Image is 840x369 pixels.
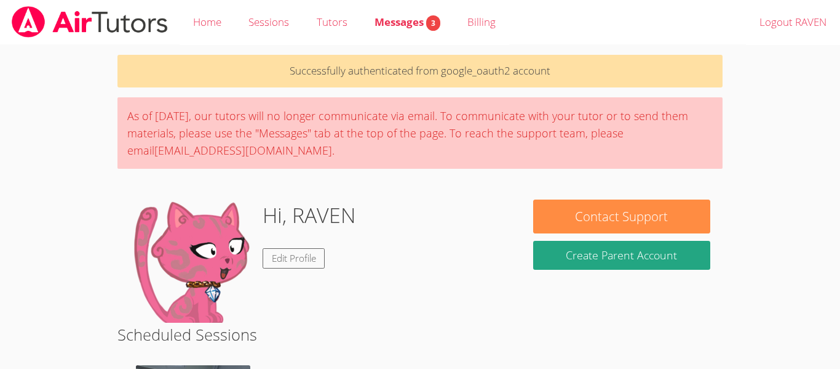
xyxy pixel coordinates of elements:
[117,323,723,346] h2: Scheduled Sessions
[263,200,356,231] h1: Hi, RAVEN
[533,200,710,233] button: Contact Support
[117,55,723,87] p: Successfully authenticated from google_oauth2 account
[117,97,723,169] div: As of [DATE], our tutors will no longer communicate via email. To communicate with your tutor or ...
[533,241,710,270] button: Create Parent Account
[374,15,440,29] span: Messages
[426,15,440,31] span: 3
[10,6,169,38] img: airtutors_banner-c4298cdbf04f3fff15de1276eac7730deb9818008684d7c2e4769d2f7ddbe033.png
[263,248,325,269] a: Edit Profile
[130,200,253,323] img: default.png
